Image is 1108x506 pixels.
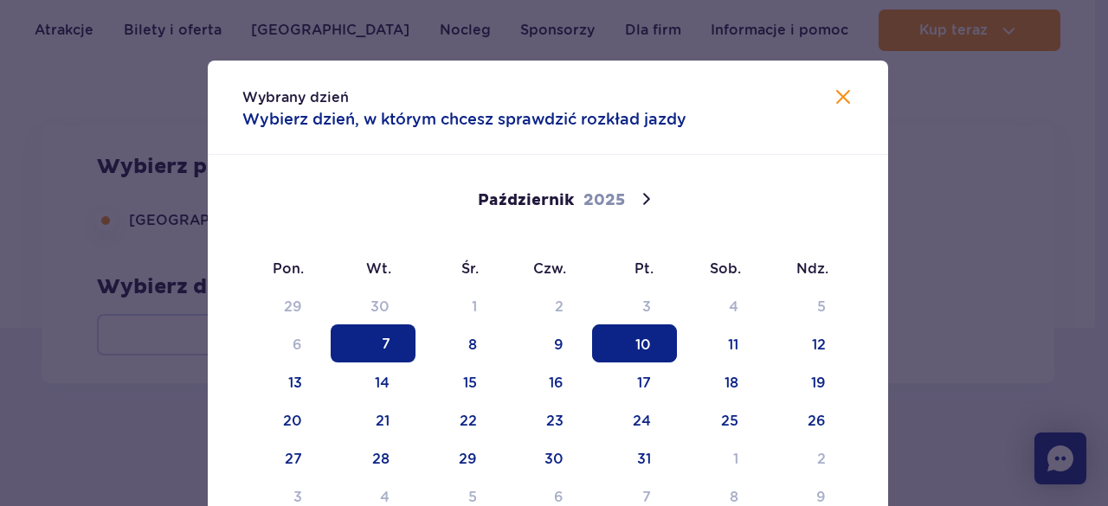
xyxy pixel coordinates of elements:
span: Październik 10, 2025 [592,324,677,362]
span: Październik 5, 2025 [767,286,852,324]
span: Śr. [416,259,504,279]
span: Październik 28, 2025 [331,439,415,477]
span: Październik 25, 2025 [680,400,764,439]
span: Wybrany dzień [242,89,349,106]
span: Październik 21, 2025 [331,400,415,439]
span: Listopad 1, 2025 [680,439,764,477]
span: Październik 31, 2025 [592,439,677,477]
span: Październik 20, 2025 [243,400,328,439]
span: Październik 15, 2025 [418,362,503,400]
span: Październik 3, 2025 [592,286,677,324]
span: Październik [478,190,574,211]
span: Sob. [679,259,766,279]
span: Październik 23, 2025 [505,400,589,439]
span: Październik 9, 2025 [505,324,589,362]
span: Wt. [329,259,416,279]
span: Ndz. [766,259,854,279]
span: Październik 16, 2025 [505,362,589,400]
span: Październik 27, 2025 [243,439,328,477]
span: Październik 13, 2025 [243,362,328,400]
span: Październik 17, 2025 [592,362,677,400]
span: Pt. [591,259,679,279]
span: Listopad 2, 2025 [767,439,852,477]
span: Październik 2, 2025 [505,286,589,324]
span: Październik 18, 2025 [680,362,764,400]
span: Październik 30, 2025 [505,439,589,477]
span: Październik 11, 2025 [680,324,764,362]
span: Czw. [504,259,591,279]
span: Wrzesień 29, 2025 [243,286,328,324]
span: Październik 4, 2025 [680,286,764,324]
span: Październik 19, 2025 [767,362,852,400]
span: Październik 26, 2025 [767,400,852,439]
span: Październik 7, 2025 [331,324,415,362]
span: Październik 22, 2025 [418,400,503,439]
span: Wrzesień 30, 2025 [331,286,415,324]
span: Październik 6, 2025 [243,324,328,362]
span: Wybierz dzień, w którym chcesz sprawdzić rozkład jazdy [242,107,686,131]
span: Październik 1, 2025 [418,286,503,324]
span: Październik 12, 2025 [767,324,852,362]
span: Październik 29, 2025 [418,439,503,477]
span: Październik 8, 2025 [418,324,503,362]
span: Pon. [242,259,330,279]
span: Październik 24, 2025 [592,400,677,439]
span: Październik 14, 2025 [331,362,415,400]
